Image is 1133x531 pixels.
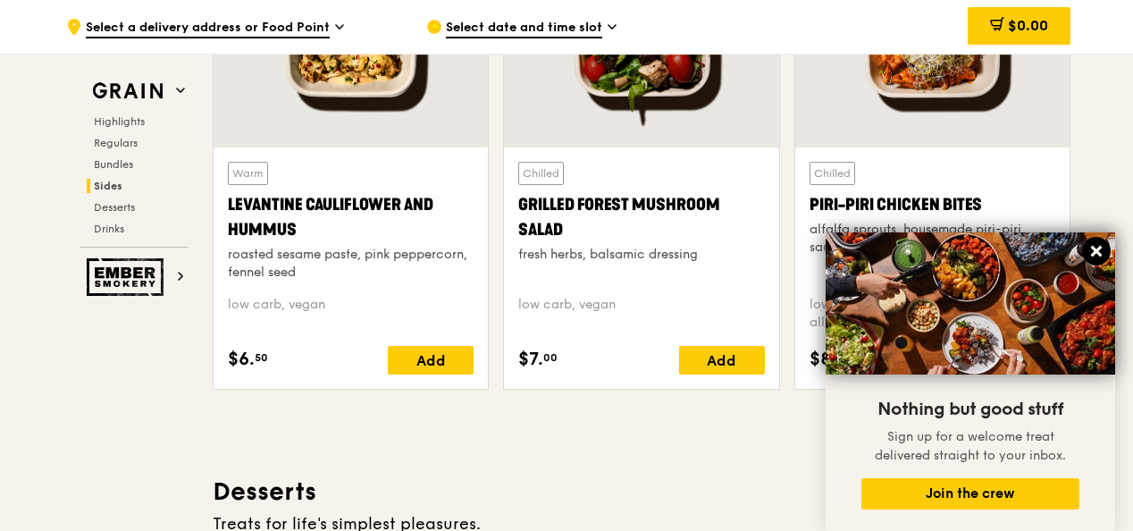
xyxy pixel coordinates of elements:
[826,232,1115,375] img: DSC07876-Edit02-Large.jpeg
[810,296,1055,332] div: low carb, high protein, spicy, contains allium
[228,346,255,373] span: $6.
[94,158,133,171] span: Bundles
[94,223,124,235] span: Drinks
[94,201,135,214] span: Desserts
[87,75,169,107] img: Grain web logo
[518,192,764,242] div: Grilled Forest Mushroom Salad
[228,162,268,185] div: Warm
[877,399,1063,420] span: Nothing but good stuff
[94,115,145,128] span: Highlights
[1008,17,1048,34] span: $0.00
[518,346,543,373] span: $7.
[87,258,169,296] img: Ember Smokery web logo
[388,346,474,375] div: Add
[679,346,765,375] div: Add
[255,350,268,365] span: 50
[875,429,1066,463] span: Sign up for a welcome treat delivered straight to your inbox.
[518,296,764,332] div: low carb, vegan
[518,162,564,185] div: Chilled
[861,478,1079,510] button: Join the crew
[543,350,558,365] span: 00
[1082,237,1111,265] button: Close
[446,19,602,38] span: Select date and time slot
[228,246,474,282] div: roasted sesame paste, pink peppercorn, fennel seed
[86,19,330,38] span: Select a delivery address or Food Point
[94,137,138,149] span: Regulars
[94,180,122,192] span: Sides
[228,296,474,332] div: low carb, vegan
[213,476,1070,508] h3: Desserts
[810,162,855,185] div: Chilled
[810,346,836,373] span: $8.
[810,192,1055,217] div: Piri-piri Chicken Bites
[518,246,764,264] div: fresh herbs, balsamic dressing
[810,221,1055,257] div: alfalfa sprouts, housemade piri-piri sauce
[228,192,474,242] div: Levantine Cauliflower and Hummus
